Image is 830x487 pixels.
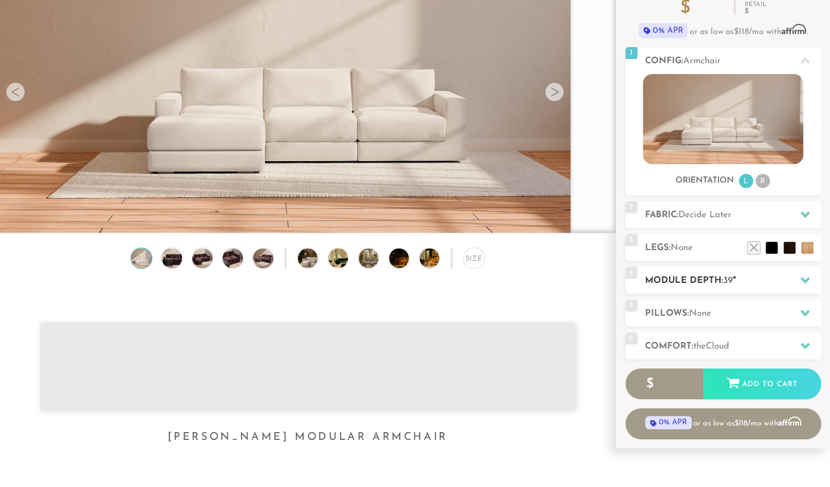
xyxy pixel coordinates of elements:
[645,241,821,255] h2: Legs:
[298,248,334,268] img: DreamSofa Modular Sofa & Sectional Video Presentation 1
[744,2,766,15] p: Retail
[706,342,729,351] span: Cloud
[735,420,748,427] span: $118
[160,248,184,268] img: Landon Modular Armchair no legs 2
[463,248,485,269] div: Size
[734,27,749,36] span: $118
[221,248,245,268] img: Landon Modular Armchair no legs 4
[671,243,693,252] span: None
[683,57,721,66] span: Armchair
[625,23,821,38] p: or as low as /mo with .
[625,201,637,213] span: 2
[419,248,455,268] img: DreamSofa Modular Sofa & Sectional Video Presentation 5
[645,416,691,430] span: 0% APR
[782,24,807,35] span: Affirm
[638,23,688,38] span: 0% APR
[625,300,637,312] span: 5
[129,248,153,268] img: Landon Modular Armchair no legs 1
[755,174,770,188] li: R
[645,274,821,288] h2: Module Depth: "
[693,342,706,351] span: the
[251,248,275,268] img: Landon Modular Armchair no legs 5
[645,208,821,222] h2: Fabric:
[645,340,821,353] h2: Comfort:
[328,248,364,268] img: DreamSofa Modular Sofa & Sectional Video Presentation 2
[645,54,821,68] h2: Config:
[778,417,801,426] span: Affirm
[645,307,821,320] h2: Pillows:
[689,309,711,318] span: None
[625,408,821,439] a: 0% APRor as low as $118/mo with Affirm - Learn more about Affirm Financing (opens in modal)
[625,267,637,279] span: 4
[625,47,637,59] span: 1
[643,74,803,164] img: landon-sofa-no_legs-no_pillows-1.jpg
[779,433,821,478] iframe: Chat
[678,211,732,220] span: Decide Later
[625,234,637,246] span: 3
[745,8,766,15] em: $
[704,368,821,400] div: Add to Cart
[739,174,753,188] li: L
[359,248,394,268] img: DreamSofa Modular Sofa & Sectional Video Presentation 3
[190,248,214,268] img: Landon Modular Armchair no legs 3
[723,276,733,285] span: 39
[625,332,637,344] span: 6
[389,248,425,268] img: DreamSofa Modular Sofa & Sectional Video Presentation 4
[675,175,734,186] h3: Orientation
